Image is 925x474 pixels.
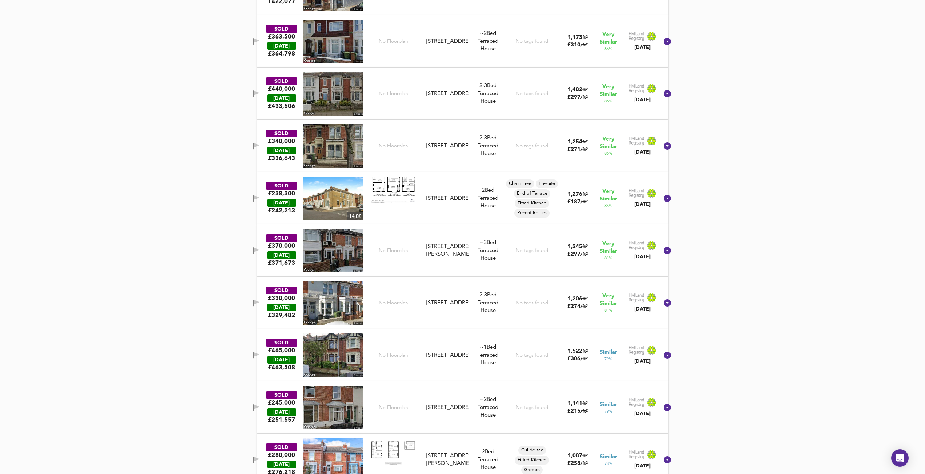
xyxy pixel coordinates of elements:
div: £238,300 [268,190,295,198]
span: £ 242,213 [268,207,295,215]
div: We've estimated the total number of bedrooms from EPC data (5 heated rooms) [472,291,504,299]
img: Land Registry [628,136,657,146]
span: Very Similar [600,135,617,151]
div: SOLD£245,000 [DATE]£251,557No Floorplan[STREET_ADDRESS]~2Bed Terraced HouseNo tags found1,141ft²£... [257,381,668,434]
div: [DATE] [267,147,296,154]
img: streetview [303,20,363,63]
span: Very Similar [600,240,617,255]
img: Land Registry [628,398,657,407]
div: End of Terrace [514,189,550,198]
img: streetview [303,229,363,272]
img: property thumbnail [303,177,363,220]
span: Very Similar [600,83,617,98]
span: / ft² [580,147,588,152]
span: £ 433,506 [268,102,295,110]
span: £ 463,508 [268,364,295,372]
div: [DATE] [267,199,296,207]
div: Fitted Kitchen [515,456,549,465]
a: property thumbnail 14 [303,177,363,220]
span: 81 % [604,308,612,313]
div: £340,000 [268,137,295,145]
div: [DATE] [628,410,657,417]
div: [DATE] [628,253,657,260]
div: Fitted Kitchen [515,199,549,208]
svg: Show Details [663,37,672,46]
span: 86 % [604,151,612,157]
div: 66 Bramshott Road, PO4 8AW [423,299,471,307]
img: streetview [303,72,363,116]
span: ft² [582,140,588,145]
span: Chain Free [506,181,534,187]
span: £ 251,557 [268,416,295,424]
span: 1,245 [568,244,582,250]
div: 2 Bed Terraced House [472,448,504,471]
div: [STREET_ADDRESS] [426,90,468,98]
span: 1,206 [568,296,582,302]
div: Terraced House [472,344,504,367]
div: [STREET_ADDRESS] [426,38,468,45]
img: Land Registry [628,345,657,355]
span: 1,522 [568,349,582,354]
div: £440,000 [268,85,295,93]
div: No tags found [516,38,548,45]
div: No tags found [516,247,548,254]
span: £ 271 [567,147,588,153]
div: We've estimated the total number of bedrooms from EPC data (5 heated rooms) [472,82,504,90]
div: Terraced House [472,396,504,419]
span: / ft² [580,357,588,361]
img: Floorplan [371,438,415,465]
span: Similar [600,453,617,461]
img: streetview [303,386,363,429]
img: streetview [303,124,363,168]
span: Garden [521,467,543,473]
span: En-suite [536,181,558,187]
div: SOLD£363,500 [DATE]£364,798No Floorplan[STREET_ADDRESS]~2Bed Terraced HouseNo tags found1,173ft²£... [257,15,668,68]
span: End of Terrace [514,190,550,197]
div: SOLD£465,000 [DATE]£463,508No Floorplan[STREET_ADDRESS]~1Bed Terraced HouseNo tags found1,522ft²£... [257,329,668,381]
span: £ 329,482 [268,311,295,319]
div: No tags found [516,352,548,359]
span: Very Similar [600,31,617,46]
span: £ 297 [567,252,588,257]
div: £330,000 [268,294,295,302]
div: [DATE] [628,305,657,313]
span: Fitted Kitchen [515,200,549,207]
span: Very Similar [600,188,617,203]
div: [DATE] [267,251,296,259]
img: streetview [303,281,363,325]
div: [STREET_ADDRESS] [426,142,468,150]
span: / ft² [580,409,588,414]
span: / ft² [580,252,588,257]
div: Terraced House [472,134,504,158]
span: ft² [582,35,588,40]
span: 86 % [604,98,612,104]
span: 1,254 [568,139,582,145]
span: / ft² [580,461,588,466]
span: Similar [600,349,617,356]
span: Fitted Kitchen [515,457,549,463]
div: [DATE] [267,461,296,468]
div: 2 Bed Terraced House [472,187,504,210]
span: ft² [582,244,588,249]
span: ft² [582,349,588,354]
div: No tags found [516,90,548,97]
img: Land Registry [628,293,657,303]
div: [DATE] [628,44,657,51]
div: SOLD£330,000 [DATE]£329,482No Floorplan[STREET_ADDRESS]2-3Bed Terraced HouseNo tags found1,206ft²... [257,277,668,329]
div: 14 [347,212,363,220]
span: ft² [582,192,588,197]
div: [STREET_ADDRESS][PERSON_NAME] [426,452,468,468]
div: Cul-de-sac [518,446,546,455]
div: We've estimated the total number of bedrooms from EPC data (5 heated rooms) [472,134,504,142]
span: 1,173 [568,35,582,40]
div: [STREET_ADDRESS] [426,299,468,307]
div: [DATE] [628,201,657,208]
div: SOLD£238,300 [DATE]£242,213property thumbnail 14 Floorplan[STREET_ADDRESS]2Bed Terraced HouseChai... [257,172,668,224]
div: [DATE] [267,304,296,311]
div: [STREET_ADDRESS][PERSON_NAME] [426,243,468,259]
div: [DATE] [267,356,296,364]
div: No tags found [516,300,548,307]
div: En-suite [536,179,558,188]
div: SOLD£340,000 [DATE]£336,643No Floorplan[STREET_ADDRESS]2-3Bed Terraced HouseNo tags found1,254ft²... [257,120,668,172]
svg: Show Details [663,194,672,203]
